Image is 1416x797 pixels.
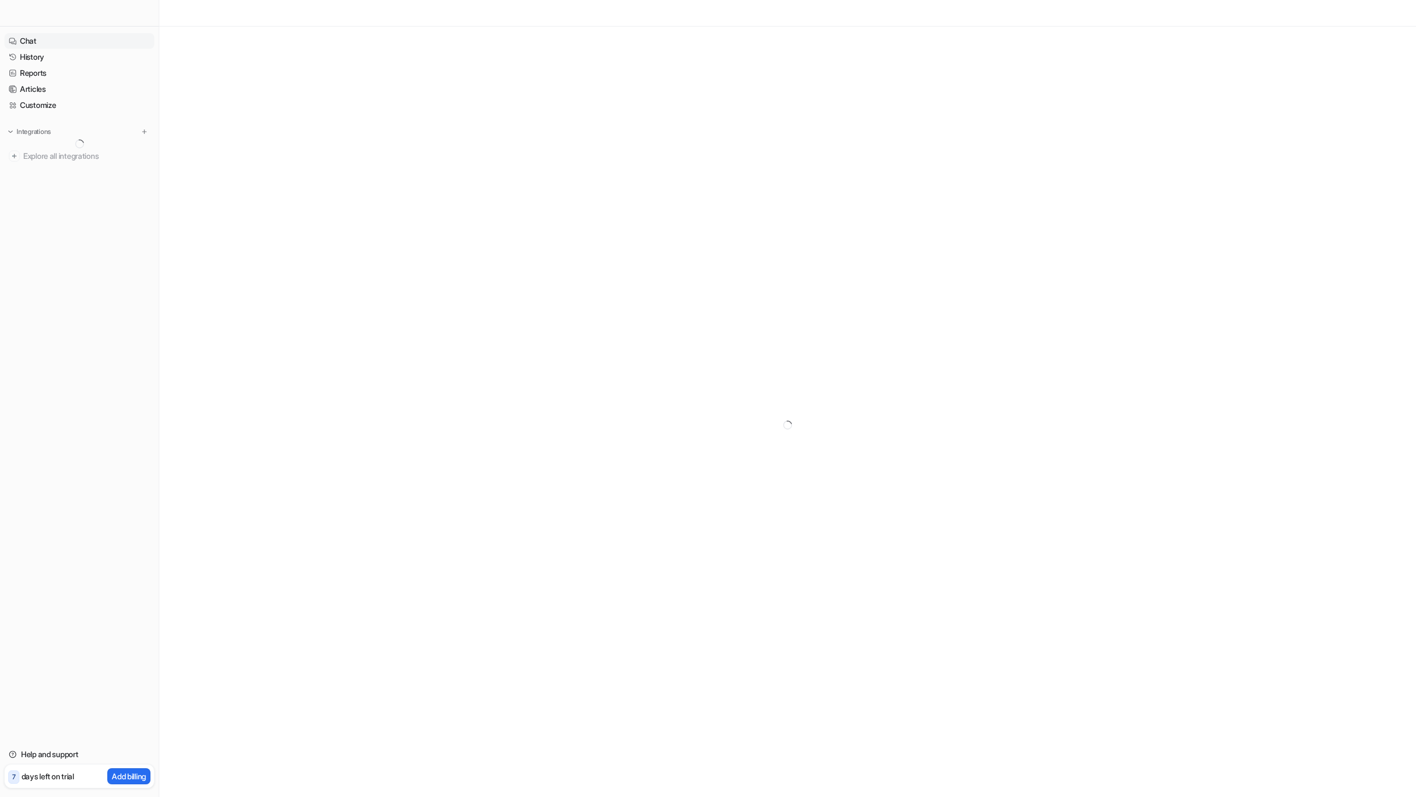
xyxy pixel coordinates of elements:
[17,127,51,136] p: Integrations
[4,126,54,137] button: Integrations
[140,128,148,136] img: menu_add.svg
[4,33,154,49] a: Chat
[4,65,154,81] a: Reports
[4,49,154,65] a: History
[4,97,154,113] a: Customize
[4,148,154,164] a: Explore all integrations
[12,772,15,782] p: 7
[23,147,150,165] span: Explore all integrations
[9,151,20,162] img: explore all integrations
[22,770,74,782] p: days left on trial
[4,81,154,97] a: Articles
[107,768,150,784] button: Add billing
[4,747,154,762] a: Help and support
[7,128,14,136] img: expand menu
[112,770,146,782] p: Add billing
